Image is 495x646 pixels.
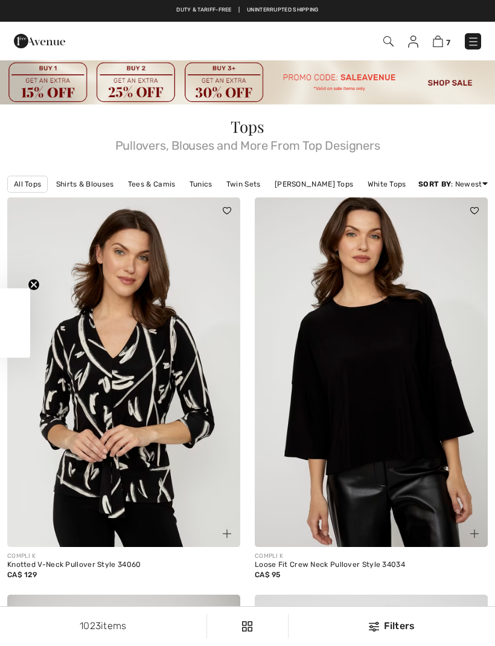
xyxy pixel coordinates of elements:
[184,176,219,192] a: Tunics
[433,36,443,47] img: Shopping Bag
[255,571,281,579] span: CA$ 95
[408,36,418,48] img: My Info
[223,207,231,214] img: heart_black_full.svg
[369,622,379,632] img: Filters
[433,34,450,48] a: 7
[7,135,488,152] span: Pullovers, Blouses and More From Top Designers
[467,36,479,48] img: Menu
[383,36,394,46] img: Search
[220,176,267,192] a: Twin Sets
[418,180,451,188] strong: Sort By
[7,571,37,579] span: CA$ 129
[255,561,488,569] div: Loose Fit Crew Neck Pullover Style 34034
[242,621,252,632] img: Filters
[14,34,65,46] a: 1ère Avenue
[122,176,182,192] a: Tees & Camis
[7,561,240,569] div: Knotted V-Neck Pullover Style 34060
[255,552,488,561] div: COMPLI K
[470,529,479,538] img: plus_v2.svg
[28,279,40,291] button: Close teaser
[7,552,240,561] div: COMPLI K
[255,197,488,547] img: Loose Fit Crew Neck Pullover Style 34034. Black
[446,38,450,47] span: 7
[7,176,48,193] a: All Tops
[7,197,240,547] img: Knotted V-Neck Pullover Style 34060. As sample
[223,529,231,538] img: plus_v2.svg
[470,207,479,214] img: heart_black_full.svg
[418,179,488,190] div: : Newest
[50,176,120,192] a: Shirts & Blouses
[80,620,101,632] span: 1023
[231,116,264,137] span: Tops
[362,176,412,192] a: White Tops
[14,29,65,53] img: 1ère Avenue
[269,176,359,192] a: [PERSON_NAME] Tops
[296,619,488,633] div: Filters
